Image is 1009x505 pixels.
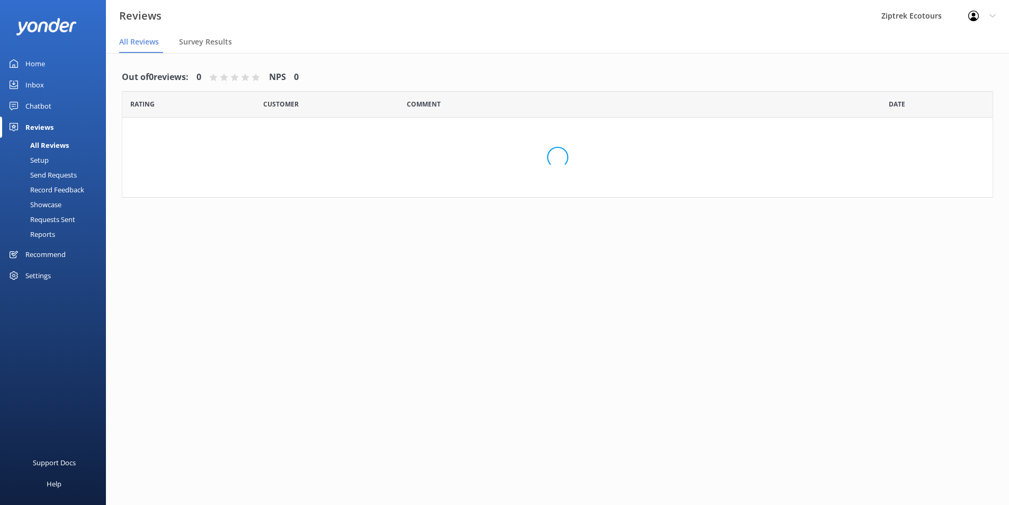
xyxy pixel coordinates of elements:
[6,153,49,167] div: Setup
[6,167,106,182] a: Send Requests
[130,99,155,109] span: Date
[197,70,201,84] h4: 0
[119,7,162,24] h3: Reviews
[294,70,299,84] h4: 0
[6,212,75,227] div: Requests Sent
[269,70,286,84] h4: NPS
[6,138,106,153] a: All Reviews
[6,138,69,153] div: All Reviews
[6,227,55,242] div: Reports
[889,99,905,109] span: Date
[179,37,232,47] span: Survey Results
[25,244,66,265] div: Recommend
[33,452,76,473] div: Support Docs
[6,167,77,182] div: Send Requests
[6,227,106,242] a: Reports
[6,197,106,212] a: Showcase
[6,153,106,167] a: Setup
[6,182,106,197] a: Record Feedback
[25,117,53,138] div: Reviews
[407,99,441,109] span: Question
[25,95,51,117] div: Chatbot
[122,70,189,84] h4: Out of 0 reviews:
[119,37,159,47] span: All Reviews
[6,197,61,212] div: Showcase
[25,265,51,286] div: Settings
[16,18,77,36] img: yonder-white-logo.png
[25,74,44,95] div: Inbox
[47,473,61,494] div: Help
[263,99,299,109] span: Date
[6,212,106,227] a: Requests Sent
[25,53,45,74] div: Home
[6,182,84,197] div: Record Feedback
